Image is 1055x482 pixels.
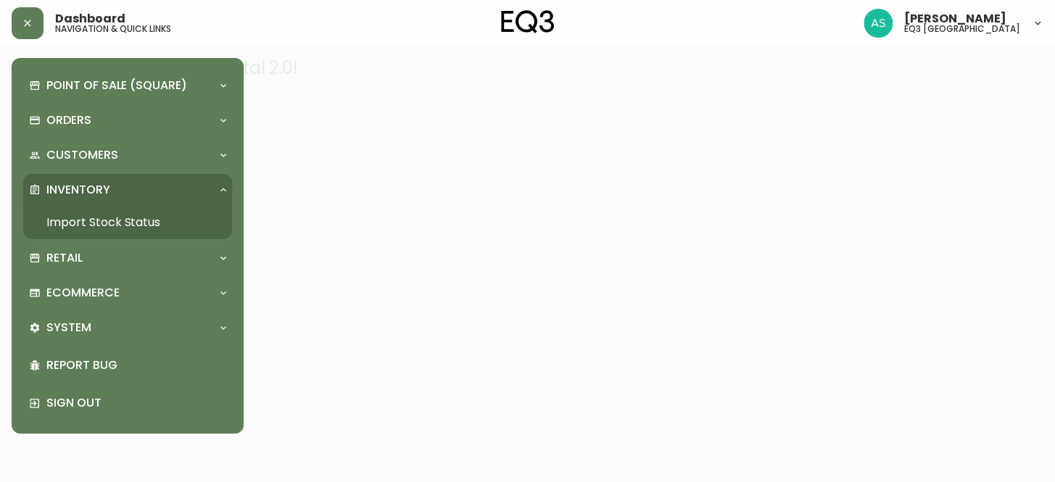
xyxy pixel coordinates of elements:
[46,147,118,163] p: Customers
[46,357,226,373] p: Report Bug
[55,13,125,25] span: Dashboard
[46,395,226,411] p: Sign Out
[23,104,232,136] div: Orders
[23,384,232,422] div: Sign Out
[23,174,232,206] div: Inventory
[904,25,1020,33] h5: eq3 [GEOGRAPHIC_DATA]
[23,346,232,384] div: Report Bug
[23,139,232,171] div: Customers
[23,206,232,239] a: Import Stock Status
[864,9,893,38] img: 9a695023d1d845d0ad25ddb93357a160
[46,78,187,94] p: Point of Sale (Square)
[46,250,83,266] p: Retail
[501,10,555,33] img: logo
[55,25,171,33] h5: navigation & quick links
[46,182,110,198] p: Inventory
[23,70,232,101] div: Point of Sale (Square)
[904,13,1006,25] span: [PERSON_NAME]
[46,320,91,336] p: System
[46,285,120,301] p: Ecommerce
[23,242,232,274] div: Retail
[46,112,91,128] p: Orders
[23,312,232,344] div: System
[23,277,232,309] div: Ecommerce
